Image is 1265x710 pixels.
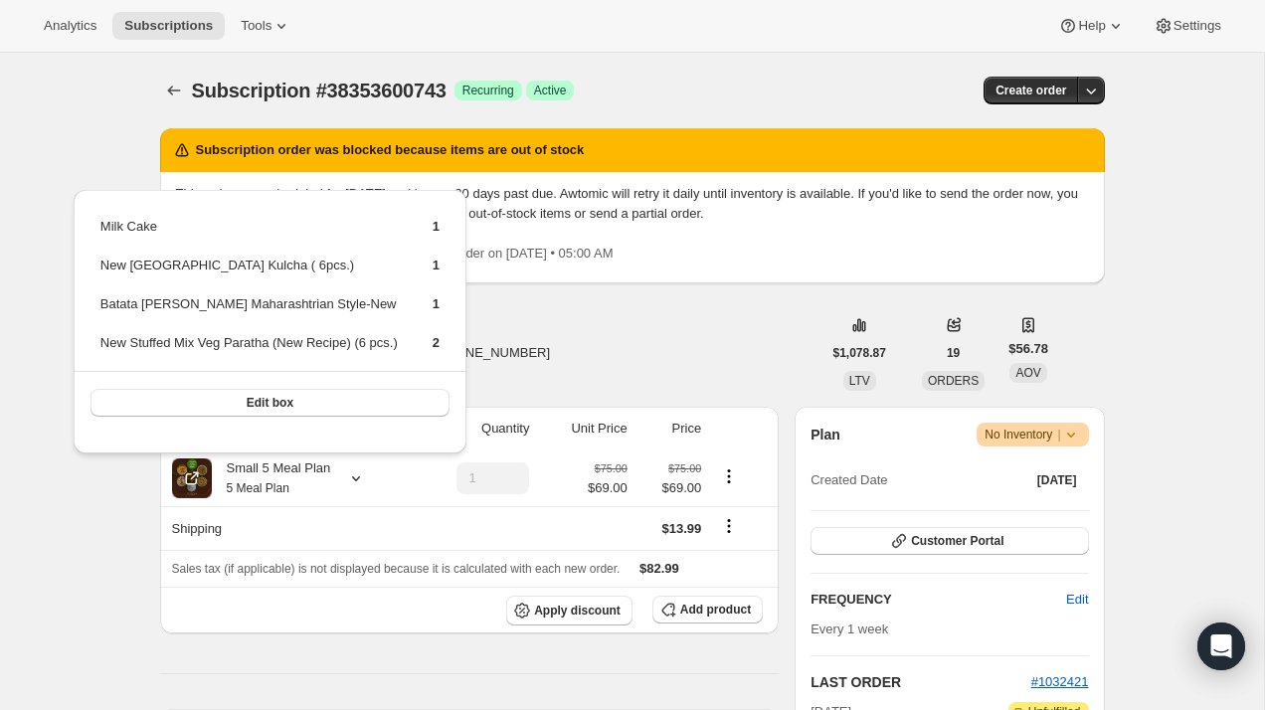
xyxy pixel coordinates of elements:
button: Shipping actions [713,515,745,537]
p: This order was scheduled for [DATE] and is now 20 days past due. Awtomic will retry it daily unti... [176,184,1089,224]
h2: Plan [811,425,840,444]
button: Edit [1054,584,1100,616]
button: Customer Portal [811,527,1088,555]
span: 1 [433,296,440,311]
span: Apply discount [534,603,621,619]
span: [PHONE_NUMBER] [434,345,550,360]
button: Tools [229,12,303,40]
span: Subscription # [192,80,447,101]
span: $69.00 [639,478,701,498]
button: Add product [652,596,763,623]
span: Analytics [44,18,96,34]
span: | [1057,427,1060,443]
button: Subscriptions [160,77,188,104]
span: LTV [849,374,870,388]
td: Milk Cake [99,216,399,253]
div: Open Intercom Messenger [1197,622,1245,670]
span: Customer Portal [911,533,1003,549]
span: Help [1078,18,1105,34]
h2: FREQUENCY [811,590,1066,610]
button: Settings [1142,12,1233,40]
button: Product actions [713,465,745,487]
button: [DATE] [1025,466,1089,494]
th: Unit Price [535,407,632,450]
span: [DATE] [1037,472,1077,488]
th: Shipping [160,506,415,550]
span: Edit box [247,395,293,411]
span: Recurring [462,83,514,98]
button: 19 [935,339,972,367]
small: $75.00 [668,462,701,474]
button: #1032421 [1031,672,1089,692]
small: 5 Meal Plan [227,481,289,495]
span: Active [534,83,567,98]
a: #1032421 [1031,674,1089,689]
span: AOV [1015,366,1040,380]
button: Apply discount [506,596,632,625]
div: Small 5 Meal Plan [212,458,331,498]
span: 19 [947,345,960,361]
button: Edit box [90,389,450,417]
td: New Stuffed Mix Veg Paratha (New Recipe) (6 pcs.) [99,332,399,369]
span: Every 1 week [811,621,888,636]
span: $56.78 [1008,339,1048,359]
span: Create order [995,83,1066,98]
button: Analytics [32,12,108,40]
span: Settings [1174,18,1221,34]
span: Subscriptions [124,18,213,34]
td: Batata [PERSON_NAME] Maharashtrian Style-New [99,293,399,330]
span: $82.99 [639,561,679,576]
span: Tools [241,18,271,34]
span: $13.99 [661,521,701,536]
span: ORDERS [928,374,979,388]
span: $1,078.87 [833,345,886,361]
th: Price [633,407,707,450]
span: 2 [433,335,440,350]
button: Create order [984,77,1078,104]
small: $75.00 [595,462,628,474]
span: No Inventory [985,425,1080,444]
span: 1 [433,219,440,234]
button: $1,078.87 [821,339,898,367]
h2: Subscription order was blocked because items are out of stock [196,140,585,160]
h2: LAST ORDER [811,672,1030,692]
span: 1 [433,258,440,272]
th: Quantity [414,407,535,450]
span: Sales tax (if applicable) is not displayed because it is calculated with each new order. [172,562,621,576]
span: Created Date [811,470,887,490]
button: Help [1046,12,1137,40]
span: Edit [1066,590,1088,610]
td: New [GEOGRAPHIC_DATA] Kulcha ( 6pcs.) [99,255,399,291]
span: $69.00 [588,478,628,498]
span: Add product [680,602,751,618]
button: Subscriptions [112,12,225,40]
span: 38353600743 [327,80,447,101]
